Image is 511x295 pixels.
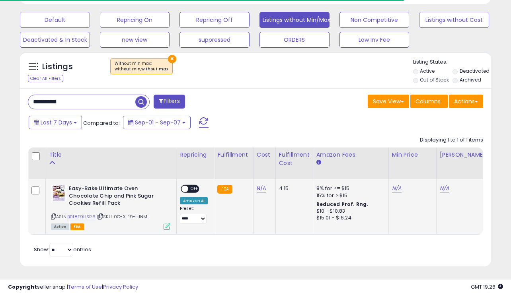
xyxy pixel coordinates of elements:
span: Without min max : [115,60,168,72]
span: Last 7 Days [41,118,72,126]
button: Columns [410,95,448,108]
span: FBA [70,223,84,230]
span: Sep-01 - Sep-07 [135,118,181,126]
button: ORDERS [259,32,330,48]
button: Default [20,12,90,28]
button: × [168,55,176,63]
b: Reduced Prof. Rng. [316,201,369,208]
small: FBA [217,185,232,194]
button: Repricing Off [179,12,250,28]
a: N/A [392,184,402,192]
small: Amazon Fees. [316,159,321,166]
div: ASIN: [51,185,170,229]
label: Active [420,68,435,74]
button: Save View [368,95,409,108]
label: Archived [460,76,481,83]
h5: Listings [42,61,73,72]
div: Min Price [392,151,433,159]
div: Amazon Fees [316,151,385,159]
div: Title [49,151,173,159]
span: Columns [415,97,441,105]
strong: Copyright [8,283,37,291]
a: N/A [440,184,449,192]
a: N/A [257,184,266,192]
p: Listing States: [413,58,491,66]
button: Listings without Cost [419,12,489,28]
div: Fulfillment Cost [279,151,310,167]
button: Repricing On [100,12,170,28]
a: Terms of Use [68,283,102,291]
span: 2025-09-15 19:26 GMT [471,283,503,291]
div: seller snap | | [8,283,138,291]
img: 51XEuKKL89L._SL40_.jpg [51,185,67,201]
span: All listings currently available for purchase on Amazon [51,223,69,230]
div: Cost [257,151,272,159]
div: [PERSON_NAME] [440,151,487,159]
div: Preset: [180,206,208,224]
a: B018E9HSR6 [67,213,96,220]
button: Actions [449,95,483,108]
b: Easy-Bake Ultimate Oven Chocolate Chip and Pink Sugar Cookies Refill Pack [69,185,166,209]
span: Show: entries [34,246,91,253]
div: 8% for <= $15 [316,185,382,192]
div: Displaying 1 to 1 of 1 items [420,136,483,144]
button: suppressed [179,32,250,48]
div: $10 - $10.83 [316,208,382,215]
div: Clear All Filters [28,75,63,82]
div: Fulfillment [217,151,250,159]
button: Listings without Min/Max [259,12,330,28]
label: Deactivated [460,68,490,74]
button: new view [100,32,170,48]
div: Repricing [180,151,211,159]
span: Compared to: [83,119,120,127]
div: 15% for > $15 [316,192,382,199]
div: without min,without max [115,66,168,72]
button: Last 7 Days [29,116,82,129]
a: Privacy Policy [103,283,138,291]
span: OFF [188,186,201,192]
button: Sep-01 - Sep-07 [123,116,191,129]
div: $15.01 - $16.24 [316,215,382,221]
div: Amazon AI [180,197,208,204]
button: Low Inv Fee [339,32,410,48]
button: Deactivated & In Stock [20,32,90,48]
span: | SKU: 0O-XLE9-HINM [97,213,147,220]
div: 4.15 [279,185,307,192]
label: Out of Stock [420,76,449,83]
button: Filters [154,95,185,109]
button: Non Competitive [339,12,410,28]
